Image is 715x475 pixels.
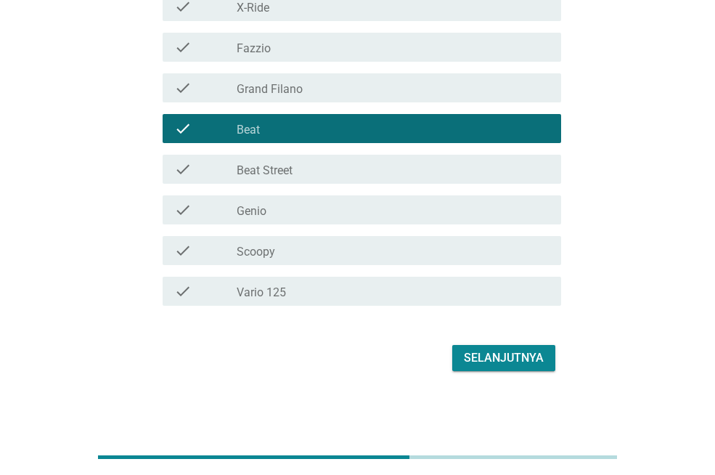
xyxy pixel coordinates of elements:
i: check [174,120,192,137]
i: check [174,283,192,300]
label: Fazzio [237,41,271,56]
label: Beat Street [237,163,293,178]
label: Vario 125 [237,285,286,300]
i: check [174,161,192,178]
label: Grand Filano [237,82,303,97]
i: check [174,201,192,219]
button: Selanjutnya [452,345,555,371]
div: Selanjutnya [464,349,544,367]
label: X-Ride [237,1,269,15]
label: Scoopy [237,245,275,259]
i: check [174,38,192,56]
i: check [174,79,192,97]
label: Genio [237,204,266,219]
label: Beat [237,123,260,137]
i: check [174,242,192,259]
